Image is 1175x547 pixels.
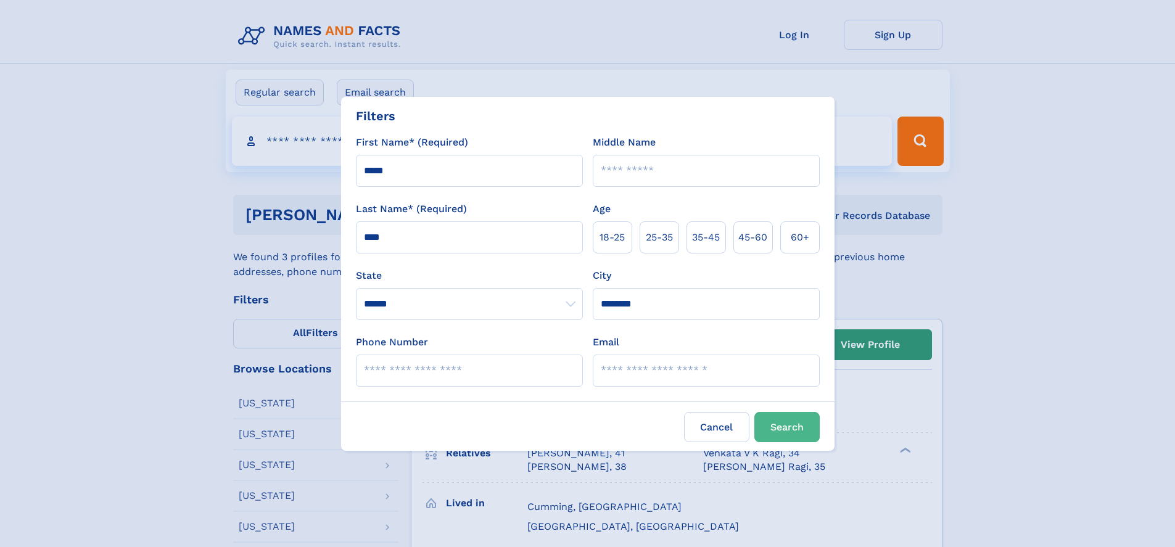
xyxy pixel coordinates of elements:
[356,135,468,150] label: First Name* (Required)
[356,335,428,350] label: Phone Number
[356,202,467,216] label: Last Name* (Required)
[684,412,749,442] label: Cancel
[692,230,720,245] span: 35‑45
[738,230,767,245] span: 45‑60
[593,268,611,283] label: City
[593,335,619,350] label: Email
[754,412,820,442] button: Search
[791,230,809,245] span: 60+
[600,230,625,245] span: 18‑25
[593,135,656,150] label: Middle Name
[646,230,673,245] span: 25‑35
[356,107,395,125] div: Filters
[356,268,583,283] label: State
[593,202,611,216] label: Age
